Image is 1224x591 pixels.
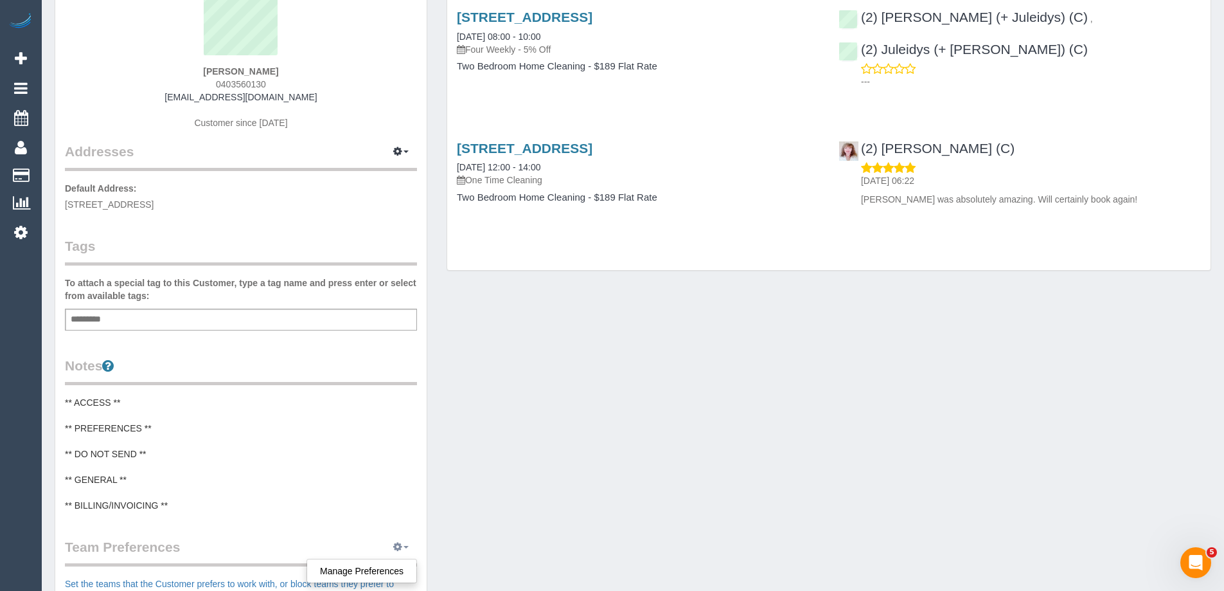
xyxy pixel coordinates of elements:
a: [STREET_ADDRESS] [457,141,592,156]
span: 5 [1207,547,1217,558]
iframe: Intercom live chat [1180,547,1211,578]
p: Four Weekly - 5% Off [457,43,819,56]
legend: Team Preferences [65,538,417,567]
p: [DATE] 06:22 [861,174,1201,187]
a: [DATE] 08:00 - 10:00 [457,32,540,42]
img: Automaid Logo [8,13,33,31]
p: [PERSON_NAME] was absolutely amazing. Will certainly book again! [861,193,1201,206]
a: [STREET_ADDRESS] [457,10,592,24]
legend: Tags [65,237,417,266]
a: (2) [PERSON_NAME] (+ Juleidys) (C) [838,10,1088,24]
a: [DATE] 12:00 - 14:00 [457,162,540,172]
a: (2) [PERSON_NAME] (C) [838,141,1015,156]
p: --- [861,75,1201,88]
span: Customer since [DATE] [194,118,287,128]
h4: Two Bedroom Home Cleaning - $189 Flat Rate [457,192,819,203]
strong: [PERSON_NAME] [203,66,278,77]
legend: Notes [65,356,417,385]
label: To attach a special tag to this Customer, type a tag name and press enter or select from availabl... [65,277,417,302]
a: Manage Preferences [307,563,416,579]
span: 0403560130 [216,79,266,89]
span: , [1090,14,1093,24]
p: One Time Cleaning [457,174,819,186]
h4: Two Bedroom Home Cleaning - $189 Flat Rate [457,61,819,72]
span: [STREET_ADDRESS] [65,199,154,210]
img: (2) Kerry Welfare (C) [839,141,858,161]
a: [EMAIL_ADDRESS][DOMAIN_NAME] [164,92,317,102]
label: Default Address: [65,182,137,195]
a: (2) Juleidys (+ [PERSON_NAME]) (C) [838,42,1088,57]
